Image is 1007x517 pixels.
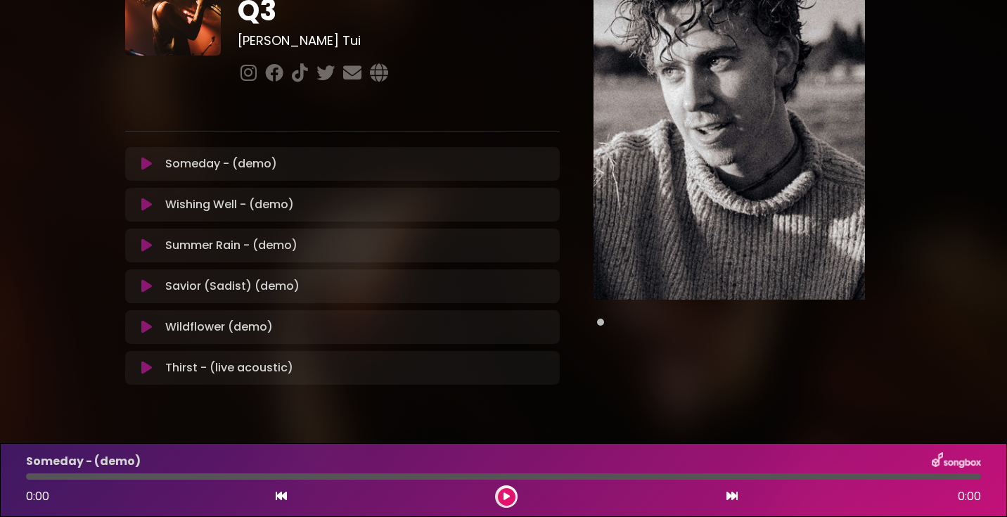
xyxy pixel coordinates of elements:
[165,237,297,254] p: Summer Rain - (demo)
[165,155,277,172] p: Someday - (demo)
[165,196,294,213] p: Wishing Well - (demo)
[165,278,300,295] p: Savior (Sadist) (demo)
[238,33,559,49] h3: [PERSON_NAME] Tui
[165,359,293,376] p: Thirst - (live acoustic)
[165,319,273,336] p: Wildflower (demo)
